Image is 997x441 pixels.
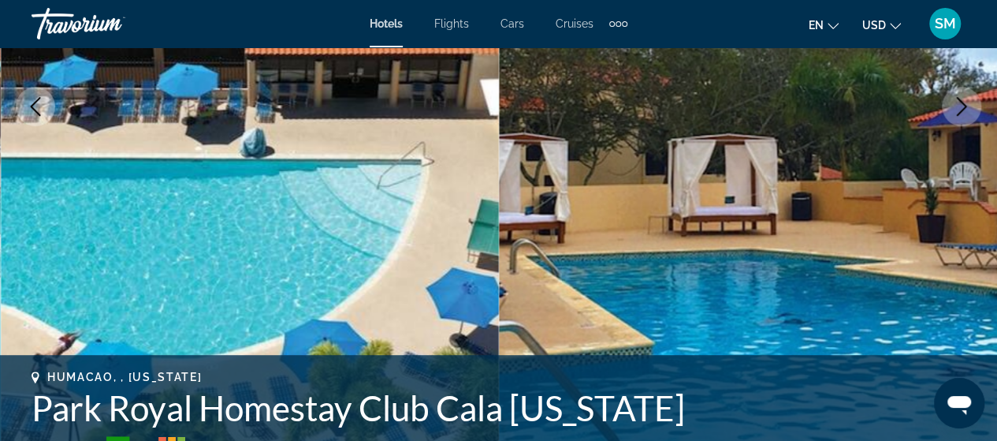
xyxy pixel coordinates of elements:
a: Hotels [370,17,403,30]
span: SM [935,16,956,32]
a: Cruises [556,17,593,30]
span: Humacao, , [US_STATE] [47,371,202,383]
span: USD [862,19,886,32]
span: en [809,19,824,32]
a: Flights [434,17,469,30]
button: Extra navigation items [609,11,627,36]
iframe: Button to launch messaging window [934,378,984,428]
button: User Menu [924,7,965,40]
a: Cars [500,17,524,30]
button: Previous image [16,87,55,126]
a: Travorium [32,3,189,44]
button: Next image [942,87,981,126]
h1: Park Royal Homestay Club Cala [US_STATE] [32,387,965,428]
button: Change language [809,13,839,36]
button: Change currency [862,13,901,36]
